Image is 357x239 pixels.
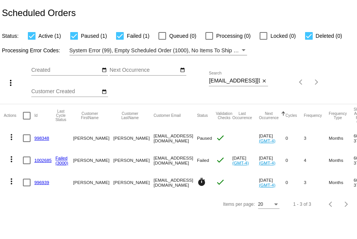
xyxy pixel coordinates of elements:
[286,149,304,171] mat-cell: 0
[4,104,23,127] mat-header-cell: Actions
[113,111,147,120] button: Change sorting for CustomerLastName
[2,47,60,53] span: Processing Error Codes:
[259,127,286,149] mat-cell: [DATE]
[34,113,37,118] button: Change sorting for Id
[216,31,250,40] span: Processing (0)
[113,127,153,149] mat-cell: [PERSON_NAME]
[180,67,185,73] mat-icon: date_range
[34,158,52,163] a: 1002685
[329,127,354,149] mat-cell: Months
[259,149,286,171] mat-cell: [DATE]
[169,31,196,40] span: Queued (0)
[286,127,304,149] mat-cell: 0
[304,127,329,149] mat-cell: 3
[153,171,197,194] mat-cell: [EMAIL_ADDRESS][DOMAIN_NAME]
[113,171,153,194] mat-cell: [PERSON_NAME]
[259,182,275,187] a: (GMT-4)
[34,136,49,140] a: 998348
[232,149,259,171] mat-cell: [DATE]
[197,178,206,187] mat-icon: timer
[102,67,107,73] mat-icon: date_range
[270,31,296,40] span: Locked (0)
[81,31,107,40] span: Paused (1)
[7,155,16,164] mat-icon: more_vert
[73,171,113,194] mat-cell: [PERSON_NAME]
[259,171,286,194] mat-cell: [DATE]
[286,113,297,118] button: Change sorting for Cycles
[258,202,279,207] mat-select: Items per page:
[329,149,354,171] mat-cell: Months
[55,109,66,122] button: Change sorting for LastProcessingCycleId
[39,31,61,40] span: Active (1)
[259,160,275,165] a: (GMT-4)
[216,133,225,142] mat-icon: check
[216,178,225,187] mat-icon: check
[55,160,68,165] a: (3000)
[294,74,309,90] button: Previous page
[316,31,342,40] span: Deleted (0)
[197,158,209,163] span: Failed
[113,149,153,171] mat-cell: [PERSON_NAME]
[329,171,354,194] mat-cell: Months
[304,171,329,194] mat-cell: 3
[110,67,178,73] input: Next Occurrence
[34,180,49,185] a: 996939
[232,111,252,120] button: Change sorting for LastOccurrenceUtc
[260,77,268,85] button: Clear
[259,138,275,143] a: (GMT-4)
[153,127,197,149] mat-cell: [EMAIL_ADDRESS][DOMAIN_NAME]
[329,111,347,120] button: Change sorting for FrequencyType
[153,149,197,171] mat-cell: [EMAIL_ADDRESS][DOMAIN_NAME]
[6,78,15,87] mat-icon: more_vert
[73,127,113,149] mat-cell: [PERSON_NAME]
[7,177,16,186] mat-icon: more_vert
[216,104,232,127] mat-header-cell: Validation Checks
[127,31,149,40] span: Failed (1)
[262,78,267,84] mat-icon: close
[102,89,107,95] mat-icon: date_range
[197,136,212,140] span: Paused
[286,171,304,194] mat-cell: 0
[232,160,249,165] a: (GMT-4)
[309,74,324,90] button: Next page
[2,33,19,39] span: Status:
[339,197,354,212] button: Next page
[69,46,247,55] mat-select: Filter by Processing Error Codes
[197,113,208,118] button: Change sorting for Status
[2,8,76,18] h2: Scheduled Orders
[323,197,339,212] button: Previous page
[223,202,255,207] div: Items per page:
[209,78,260,84] input: Search
[55,155,68,160] a: Failed
[31,67,100,73] input: Created
[73,111,106,120] button: Change sorting for CustomerFirstName
[258,202,263,207] span: 20
[31,89,100,95] input: Customer Created
[293,202,311,207] div: 1 - 3 of 3
[304,113,322,118] button: Change sorting for Frequency
[7,132,16,142] mat-icon: more_vert
[304,149,329,171] mat-cell: 4
[216,155,225,165] mat-icon: check
[259,111,279,120] button: Change sorting for NextOccurrenceUtc
[73,149,113,171] mat-cell: [PERSON_NAME]
[153,113,181,118] button: Change sorting for CustomerEmail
